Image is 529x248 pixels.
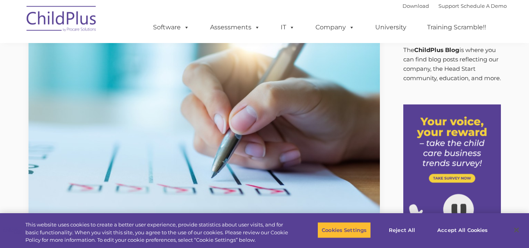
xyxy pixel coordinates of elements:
[145,20,197,35] a: Software
[508,221,525,239] button: Close
[23,0,101,40] img: ChildPlus by Procare Solutions
[438,3,459,9] a: Support
[461,3,507,9] a: Schedule A Demo
[403,3,507,9] font: |
[403,3,429,9] a: Download
[273,20,303,35] a: IT
[403,45,501,83] p: The is where you can find blog posts reflecting our company, the Head Start community, education,...
[414,46,460,54] strong: ChildPlus Blog
[433,222,492,238] button: Accept All Cookies
[378,222,426,238] button: Reject All
[25,221,291,244] div: This website uses cookies to create a better user experience, provide statistics about user visit...
[367,20,414,35] a: University
[28,22,380,220] img: Efficiency Boost: ChildPlus Online's Enhanced Family Pre-Application Process - Streamlining Appli...
[317,222,371,238] button: Cookies Settings
[419,20,494,35] a: Training Scramble!!
[202,20,268,35] a: Assessments
[308,20,362,35] a: Company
